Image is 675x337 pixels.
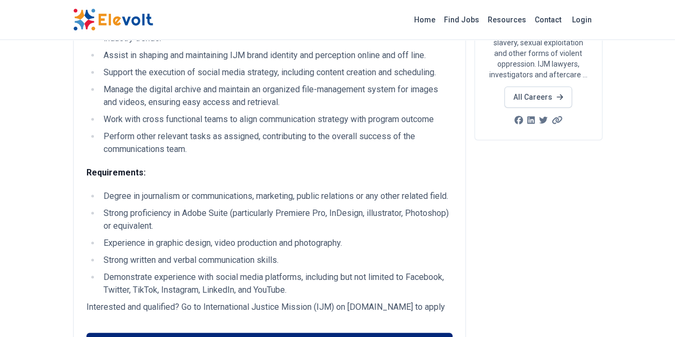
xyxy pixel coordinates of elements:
p: International Justice Mission is a human rights agency that secures justice for victims of slaver... [488,5,589,80]
iframe: Chat Widget [622,286,675,337]
li: Degree in journalism or communications, marketing, public relations or any other related field. [100,190,452,203]
a: Home [410,11,440,28]
p: Interested and qualified? Go to International Justice Mission (IJM) on [DOMAIN_NAME] to apply [86,301,452,314]
li: Strong written and verbal communication skills. [100,254,452,267]
img: Elevolt [73,9,153,31]
a: Login [566,9,598,30]
li: Experience in graphic design, video production and photography. [100,237,452,250]
li: Assist in shaping and maintaining IJM brand identity and perception online and off line. [100,49,452,62]
li: Manage the digital archive and maintain an organized file-management system for images and videos... [100,83,452,109]
a: Contact [530,11,566,28]
a: Resources [483,11,530,28]
a: Find Jobs [440,11,483,28]
li: Strong proficiency in Adobe Suite (particularly Premiere Pro, InDesign, illustrator, Photoshop) o... [100,207,452,232]
a: All Careers [504,86,572,108]
li: Work with cross functional teams to align communication strategy with program outcome [100,113,452,126]
li: Demonstrate experience with social media platforms, including but not limited to Facebook, Twitte... [100,271,452,296]
li: Perform other relevant tasks as assigned, contributing to the overall success of the communicatio... [100,130,452,156]
strong: Requirements: [86,167,146,178]
li: Support the execution of social media strategy, including content creation and scheduling. [100,66,452,79]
